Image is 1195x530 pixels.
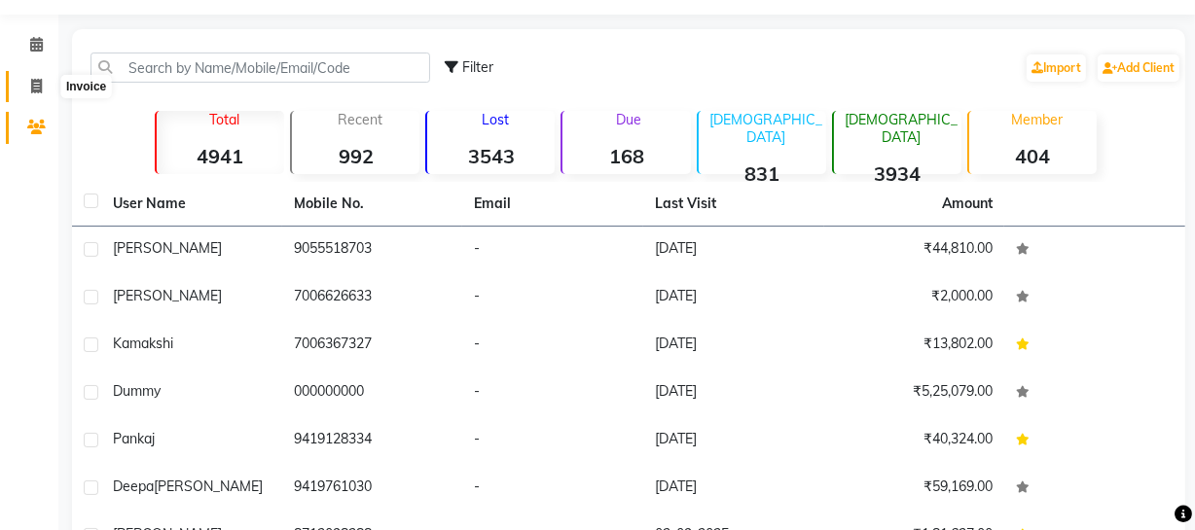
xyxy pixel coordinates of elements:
td: - [462,465,643,512]
th: Mobile No. [282,182,463,227]
strong: 168 [562,144,690,168]
th: Amount [930,182,1004,226]
a: Import [1027,54,1086,82]
div: Invoice [61,75,111,98]
span: [PERSON_NAME] [113,287,222,304]
span: Deepa [113,477,154,495]
strong: 831 [699,161,826,186]
input: Search by Name/Mobile/Email/Code [91,53,430,83]
td: - [462,370,643,417]
span: Dummy [113,382,161,400]
th: Email [462,182,643,227]
span: [PERSON_NAME] [154,477,263,495]
p: [DEMOGRAPHIC_DATA] [842,111,961,146]
td: ₹59,169.00 [824,465,1005,512]
td: [DATE] [643,417,824,465]
td: 9419128334 [282,417,463,465]
td: 7006367327 [282,322,463,370]
td: ₹2,000.00 [824,274,1005,322]
td: ₹44,810.00 [824,227,1005,274]
p: Member [977,111,1097,128]
td: [DATE] [643,370,824,417]
td: [DATE] [643,227,824,274]
td: [DATE] [643,465,824,512]
td: ₹5,25,079.00 [824,370,1005,417]
span: [PERSON_NAME] [113,239,222,257]
span: Kamakshi [113,335,173,352]
strong: 992 [292,144,419,168]
td: 7006626633 [282,274,463,322]
strong: 3543 [427,144,555,168]
th: User Name [101,182,282,227]
p: Recent [300,111,419,128]
strong: 404 [969,144,1097,168]
td: - [462,322,643,370]
td: ₹13,802.00 [824,322,1005,370]
td: ₹40,324.00 [824,417,1005,465]
span: Pankaj [113,430,155,447]
p: Lost [435,111,555,128]
td: 9055518703 [282,227,463,274]
td: - [462,417,643,465]
td: [DATE] [643,322,824,370]
strong: 4941 [157,144,284,168]
td: 000000000 [282,370,463,417]
td: - [462,227,643,274]
p: Due [566,111,690,128]
span: Filter [462,58,493,76]
td: [DATE] [643,274,824,322]
th: Last Visit [643,182,824,227]
p: [DEMOGRAPHIC_DATA] [706,111,826,146]
strong: 3934 [834,161,961,186]
td: - [462,274,643,322]
td: 9419761030 [282,465,463,512]
a: Add Client [1098,54,1179,82]
p: Total [164,111,284,128]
